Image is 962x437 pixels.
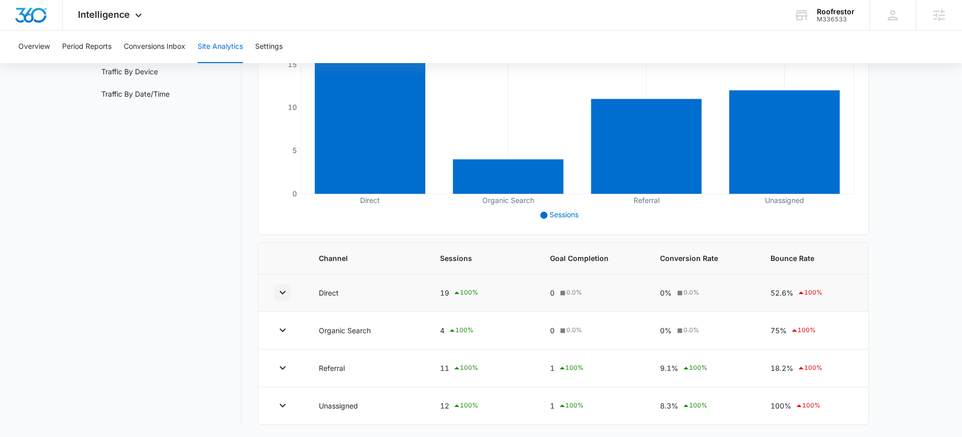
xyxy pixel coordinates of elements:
div: 19 [440,287,526,299]
td: Organic Search [307,312,428,349]
tspan: Unassigned [765,196,804,205]
tspan: 5 [292,146,297,155]
div: 0.0 % [558,288,582,297]
div: 52.6% [771,287,852,299]
tspan: 0 [292,189,297,198]
div: 0 [550,287,636,298]
div: account id [817,16,855,23]
div: 0 [550,325,636,336]
div: 4 [440,325,526,337]
tspan: 15 [288,60,297,69]
span: Intelligence [78,9,130,20]
span: Bounce Rate [771,253,852,264]
div: Domain Overview [39,60,91,67]
tspan: Organic Search [482,196,534,205]
div: 100% [771,400,852,412]
div: Keywords by Traffic [113,60,172,67]
div: 100 % [790,325,816,337]
div: 11 [440,362,526,374]
div: 9.1% [660,362,746,374]
span: Sessions [440,253,526,264]
div: 1 [550,362,636,374]
img: website_grey.svg [16,26,24,35]
div: v 4.0.25 [29,16,50,24]
button: Toggle Row Expanded [274,284,291,301]
div: 8.3% [660,400,746,412]
button: Toggle Row Expanded [274,397,291,414]
div: 100 % [448,325,474,337]
div: 100 % [797,287,822,299]
div: 100 % [558,362,584,374]
button: Overview [18,31,50,63]
div: 100 % [453,400,478,412]
span: Goal Completion [550,253,636,264]
div: 75% [771,325,852,337]
img: tab_domain_overview_orange.svg [28,59,36,67]
tspan: Referral [634,196,659,205]
button: Toggle Row Expanded [274,360,291,376]
div: 0.0 % [675,288,699,297]
tspan: 10 [288,103,297,111]
a: Traffic By Date/Time [101,89,170,99]
button: Toggle Row Expanded [274,322,291,338]
span: Sessions [549,210,579,219]
div: 100 % [797,362,822,374]
div: Domain: [DOMAIN_NAME] [26,26,112,35]
div: 0.0 % [558,326,582,335]
button: Conversions Inbox [124,31,185,63]
span: Conversion Rate [660,253,746,264]
a: Traffic By Device [101,66,158,77]
div: 100 % [682,362,707,374]
div: 18.2% [771,362,852,374]
button: Settings [255,31,283,63]
div: 100 % [453,362,478,374]
button: Site Analytics [198,31,243,63]
div: 100 % [453,287,478,299]
div: 100 % [682,400,707,412]
span: Channel [319,253,416,264]
td: Direct [307,274,428,312]
td: Unassigned [307,387,428,425]
div: 0% [660,287,746,298]
td: Referral [307,349,428,387]
div: account name [817,8,855,16]
div: 100 % [795,400,820,412]
div: 0.0 % [675,326,699,335]
div: 1 [550,400,636,412]
img: logo_orange.svg [16,16,24,24]
div: 0% [660,325,746,336]
button: Period Reports [62,31,112,63]
div: 100 % [558,400,584,412]
div: 12 [440,400,526,412]
tspan: Direct [360,196,380,205]
img: tab_keywords_by_traffic_grey.svg [101,59,109,67]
